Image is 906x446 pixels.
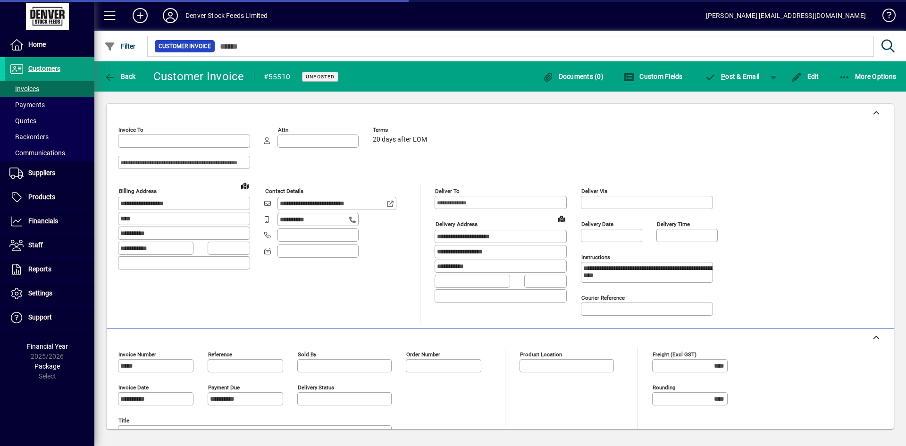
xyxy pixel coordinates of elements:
[5,306,94,329] a: Support
[839,73,897,80] span: More Options
[700,68,764,85] button: Post & Email
[118,384,149,391] mat-label: Invoice date
[118,126,143,133] mat-label: Invoice To
[5,234,94,257] a: Staff
[28,289,52,297] span: Settings
[581,188,607,194] mat-label: Deliver via
[706,8,866,23] div: [PERSON_NAME] [EMAIL_ADDRESS][DOMAIN_NAME]
[27,343,68,350] span: Financial Year
[875,2,894,33] a: Knowledge Base
[721,73,725,80] span: P
[373,127,429,133] span: Terms
[28,169,55,177] span: Suppliers
[5,185,94,209] a: Products
[28,313,52,321] span: Support
[373,136,427,143] span: 20 days after EOM
[159,42,211,51] span: Customer Invoice
[705,73,760,80] span: ost & Email
[657,221,690,227] mat-label: Delivery time
[118,351,156,358] mat-label: Invoice number
[306,74,335,80] span: Unposted
[104,73,136,80] span: Back
[28,217,58,225] span: Financials
[554,211,569,226] a: View on map
[9,149,65,157] span: Communications
[837,68,899,85] button: More Options
[298,351,316,358] mat-label: Sold by
[789,68,822,85] button: Edit
[28,193,55,201] span: Products
[5,33,94,57] a: Home
[9,133,49,141] span: Backorders
[9,85,39,93] span: Invoices
[621,68,685,85] button: Custom Fields
[5,282,94,305] a: Settings
[155,7,185,24] button: Profile
[118,417,129,424] mat-label: Title
[153,69,244,84] div: Customer Invoice
[94,68,146,85] app-page-header-button: Back
[5,145,94,161] a: Communications
[278,126,288,133] mat-label: Attn
[623,73,683,80] span: Custom Fields
[581,221,613,227] mat-label: Delivery date
[34,362,60,370] span: Package
[542,73,604,80] span: Documents (0)
[298,384,334,391] mat-label: Delivery status
[102,68,138,85] button: Back
[5,161,94,185] a: Suppliers
[435,188,460,194] mat-label: Deliver To
[5,113,94,129] a: Quotes
[5,258,94,281] a: Reports
[791,73,819,80] span: Edit
[28,265,51,273] span: Reports
[653,351,696,358] mat-label: Freight (excl GST)
[653,384,675,391] mat-label: Rounding
[520,351,562,358] mat-label: Product location
[102,38,138,55] button: Filter
[28,41,46,48] span: Home
[125,7,155,24] button: Add
[208,351,232,358] mat-label: Reference
[5,210,94,233] a: Financials
[104,42,136,50] span: Filter
[208,384,240,391] mat-label: Payment due
[185,8,268,23] div: Denver Stock Feeds Limited
[5,81,94,97] a: Invoices
[264,69,291,84] div: #55510
[540,68,606,85] button: Documents (0)
[28,65,60,72] span: Customers
[406,351,440,358] mat-label: Order number
[581,295,625,301] mat-label: Courier Reference
[581,254,610,261] mat-label: Instructions
[28,241,43,249] span: Staff
[237,178,252,193] a: View on map
[9,101,45,109] span: Payments
[9,117,36,125] span: Quotes
[5,129,94,145] a: Backorders
[5,97,94,113] a: Payments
